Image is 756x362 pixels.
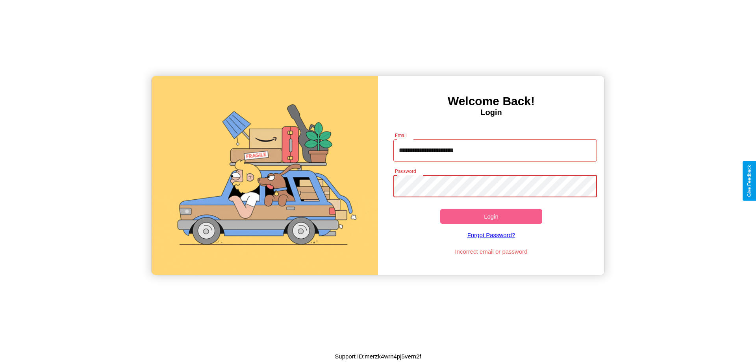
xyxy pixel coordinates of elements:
[395,168,416,175] label: Password
[747,165,752,197] div: Give Feedback
[389,246,593,257] p: Incorrect email or password
[378,95,604,108] h3: Welcome Back!
[440,209,542,224] button: Login
[395,132,407,139] label: Email
[378,108,604,117] h4: Login
[152,76,378,275] img: gif
[389,224,593,246] a: Forgot Password?
[335,351,421,362] p: Support ID: merzk4wrn4pj5vern2f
